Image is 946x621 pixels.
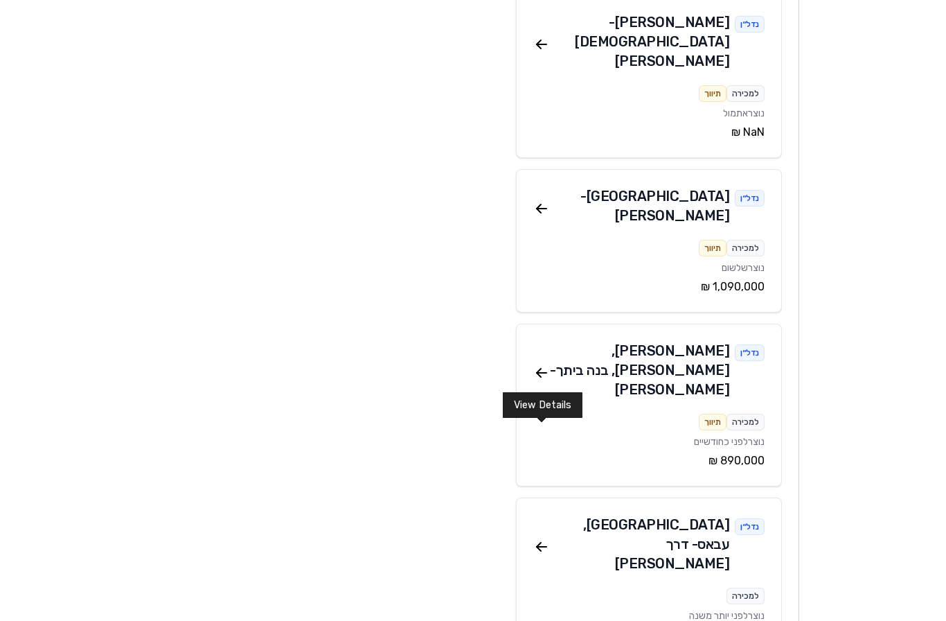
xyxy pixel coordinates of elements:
div: נדל״ן [735,190,765,207]
div: ‏890,000 ‏₪ [533,453,765,469]
div: [GEOGRAPHIC_DATA] , עבאס - דרך [PERSON_NAME] [550,515,730,573]
div: [PERSON_NAME] , [PERSON_NAME], בנה ביתך - [PERSON_NAME] [550,341,730,399]
span: נוצר אתמול [723,107,765,119]
div: תיווך [699,85,726,102]
div: תיווך [699,240,726,256]
div: ‏NaN ‏₪ [533,124,765,141]
div: תיווך [699,414,726,430]
span: נוצר שלשום [722,262,765,274]
div: נדל״ן [735,16,765,33]
div: למכירה [726,240,765,256]
div: נדל״ן [735,518,765,535]
div: [PERSON_NAME] - [DEMOGRAPHIC_DATA][PERSON_NAME] [550,12,730,71]
div: למכירה [726,414,765,430]
div: נדל״ן [735,344,765,361]
div: [GEOGRAPHIC_DATA] - [PERSON_NAME] [550,186,730,225]
div: למכירה [726,588,765,604]
div: ‏1,090,000 ‏₪ [533,279,765,295]
span: נוצר לפני כחודשיים [694,436,765,448]
div: למכירה [726,85,765,102]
